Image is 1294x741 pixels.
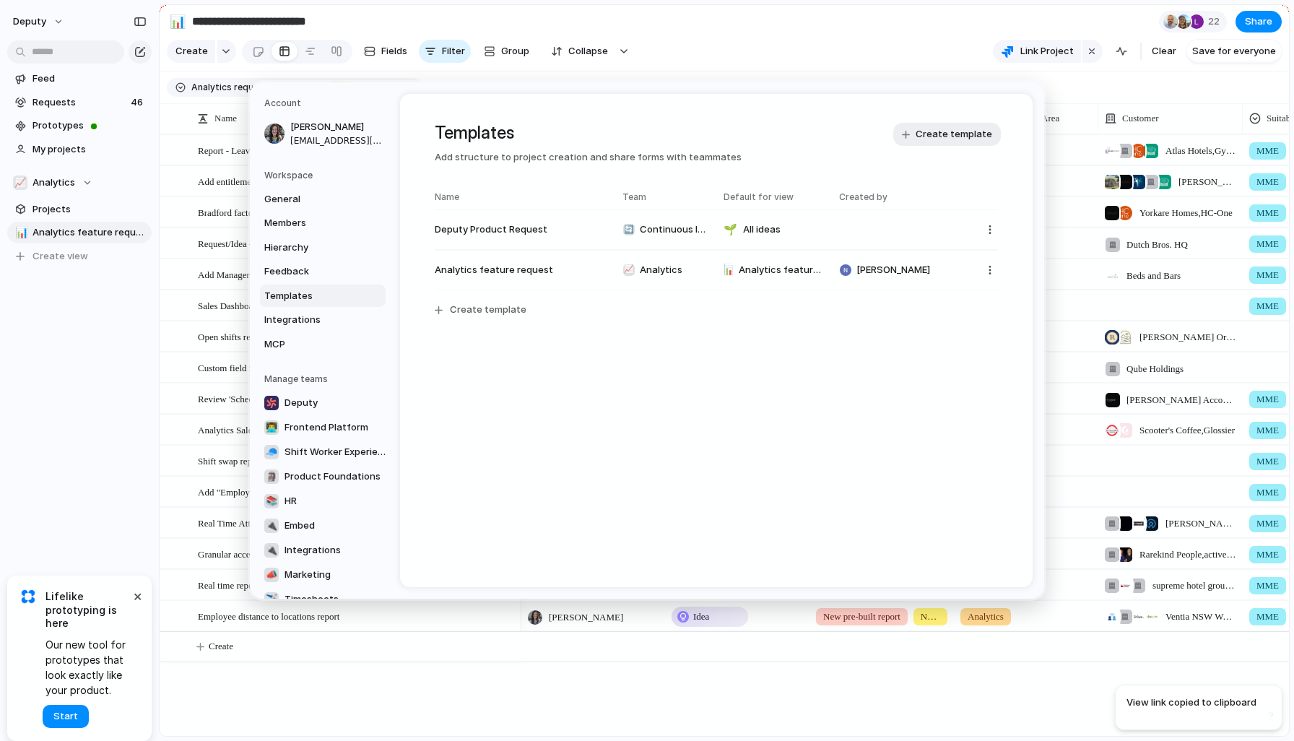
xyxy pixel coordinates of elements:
[290,134,383,147] span: [EMAIL_ADDRESS][DOMAIN_NAME]
[264,469,279,484] div: 🗿
[285,470,381,485] span: Product Foundations
[426,296,1007,324] button: Create template
[264,97,386,110] h5: Account
[724,191,794,204] span: Default for view
[260,285,386,308] a: Templates
[260,490,393,513] a: 📚HR
[435,120,998,146] h1: Templates
[264,264,357,279] span: Feedback
[264,337,357,352] span: MCP
[260,333,386,356] a: MCP
[285,568,331,583] span: Marketing
[264,313,357,327] span: Integrations
[264,543,279,558] div: 🔌
[743,223,781,238] span: All ideas
[285,396,318,411] span: Deputy
[264,192,357,207] span: General
[260,465,393,488] a: 🗿Product Foundations
[1126,695,1256,710] span: View link copied to clipboard
[622,191,709,204] span: Team
[916,128,992,142] span: Create template
[260,514,393,537] a: 🔌Embed
[260,416,393,439] a: 👨‍💻Frontend Platform
[285,421,368,435] span: Frontend Platform
[426,216,1007,243] button: Deputy Product Request🔄Continuous Improvement🌱All ideas
[260,188,386,211] a: General
[724,262,733,279] span: 📊
[264,169,386,182] h5: Workspace
[285,446,388,460] span: Shift Worker Experience
[285,495,297,509] span: HR
[856,263,930,277] span: [PERSON_NAME]
[260,212,386,235] a: Members
[264,445,279,459] div: 🧢
[264,592,279,607] div: ✈️
[264,240,357,255] span: Hierarchy
[893,123,1001,146] button: Create template
[623,224,635,235] div: 🔄
[260,116,386,152] a: [PERSON_NAME][EMAIL_ADDRESS][DOMAIN_NAME]
[264,373,386,386] h5: Manage teams
[264,568,279,582] div: 📣
[264,216,357,230] span: Members
[839,191,887,204] span: Created by
[264,494,279,508] div: 📚
[435,191,608,204] span: Name
[724,222,737,238] span: 🌱
[264,420,279,435] div: 👨‍💻
[260,539,393,562] a: 🔌Integrations
[739,263,825,277] span: Analytics feature requests
[640,263,682,277] span: Analytics
[435,263,608,277] span: Analytics feature request
[640,223,709,238] span: Continuous Improvement
[260,441,393,464] a: 🧢Shift Worker Experience
[260,236,386,259] a: Hierarchy
[623,264,635,276] div: 📈
[435,223,608,238] span: Deputy Product Request
[260,260,386,283] a: Feedback
[290,120,383,134] span: [PERSON_NAME]
[264,289,357,303] span: Templates
[260,563,393,586] a: 📣Marketing
[260,391,393,415] a: Deputy
[435,150,998,165] span: Add structure to project creation and share forms with teammates
[285,519,315,534] span: Embed
[260,588,393,611] a: ✈️Timesheets
[285,544,341,558] span: Integrations
[260,308,386,331] a: Integrations
[426,256,1007,284] button: Analytics feature request📈Analytics📊Analytics feature requests[PERSON_NAME]
[285,593,339,607] span: Timesheets
[450,303,526,318] span: Create template
[264,519,279,533] div: 🔌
